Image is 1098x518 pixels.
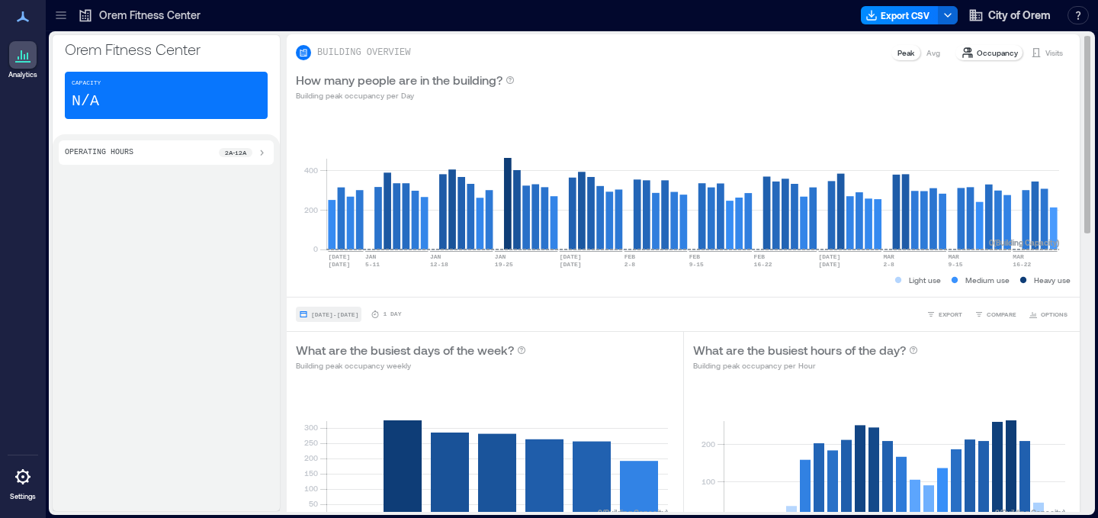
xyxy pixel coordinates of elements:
[317,47,410,59] p: BUILDING OVERVIEW
[296,89,515,101] p: Building peak occupancy per Day
[1026,307,1071,322] button: OPTIONS
[693,359,918,372] p: Building peak occupancy per Hour
[624,253,636,260] text: FEB
[883,261,894,268] text: 2-8
[909,274,941,286] p: Light use
[304,468,318,478] tspan: 150
[328,253,350,260] text: [DATE]
[430,261,448,268] text: 12-18
[311,311,358,318] span: [DATE] - [DATE]
[328,261,350,268] text: [DATE]
[72,79,101,88] p: Capacity
[430,253,441,260] text: JAN
[987,310,1016,319] span: COMPARE
[965,274,1010,286] p: Medium use
[313,244,318,253] tspan: 0
[99,8,201,23] p: Orem Fitness Center
[560,253,582,260] text: [DATE]
[309,499,318,508] tspan: 50
[8,70,37,79] p: Analytics
[861,6,939,24] button: Export CSV
[304,453,318,462] tspan: 200
[296,307,361,322] button: [DATE]-[DATE]
[365,261,380,268] text: 5-11
[495,261,513,268] text: 19-25
[689,261,704,268] text: 9-15
[304,166,318,175] tspan: 400
[948,253,959,260] text: MAR
[926,47,940,59] p: Avg
[296,71,502,89] p: How many people are in the building?
[10,492,36,501] p: Settings
[701,439,714,449] tspan: 200
[365,253,377,260] text: JAN
[754,253,766,260] text: FEB
[819,253,841,260] text: [DATE]
[693,341,906,359] p: What are the busiest hours of the day?
[977,47,1018,59] p: Occupancy
[65,146,133,159] p: Operating Hours
[948,261,962,268] text: 9-15
[296,341,514,359] p: What are the busiest days of the week?
[897,47,914,59] p: Peak
[883,253,894,260] text: MAR
[296,359,526,372] p: Building peak occupancy weekly
[1013,253,1024,260] text: MAR
[5,458,41,506] a: Settings
[72,91,99,112] p: N/A
[225,148,246,157] p: 2a - 12a
[383,310,401,319] p: 1 Day
[819,261,841,268] text: [DATE]
[964,3,1055,27] button: City of Orem
[971,307,1019,322] button: COMPARE
[304,423,318,432] tspan: 300
[754,261,772,268] text: 16-22
[1045,47,1063,59] p: Visits
[304,438,318,447] tspan: 250
[4,37,42,84] a: Analytics
[1041,310,1067,319] span: OPTIONS
[304,205,318,214] tspan: 200
[624,261,636,268] text: 2-8
[304,484,318,493] tspan: 100
[1034,274,1071,286] p: Heavy use
[689,253,701,260] text: FEB
[560,261,582,268] text: [DATE]
[988,8,1051,23] span: City of Orem
[939,310,962,319] span: EXPORT
[65,38,268,60] p: Orem Fitness Center
[1013,261,1031,268] text: 16-22
[495,253,506,260] text: JAN
[701,477,714,486] tspan: 100
[923,307,965,322] button: EXPORT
